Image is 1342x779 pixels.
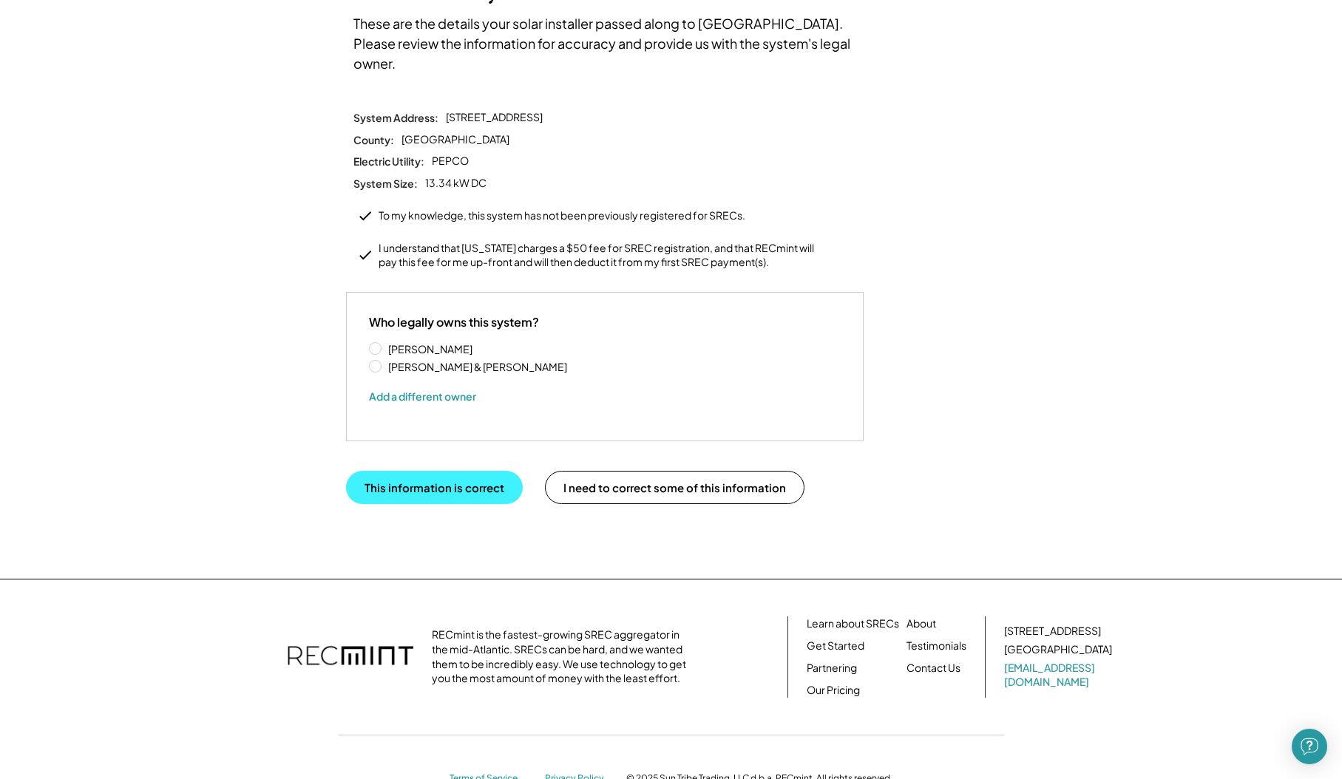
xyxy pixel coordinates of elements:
[384,361,572,372] label: [PERSON_NAME] & [PERSON_NAME]
[353,111,438,124] div: System Address:
[425,176,487,191] div: 13.34 kW DC
[1004,661,1115,690] a: [EMAIL_ADDRESS][DOMAIN_NAME]
[432,627,694,685] div: RECmint is the fastest-growing SREC aggregator in the mid-Atlantic. SRECs can be hard, and we wan...
[906,616,936,631] a: About
[369,385,476,407] button: Add a different owner
[807,616,899,631] a: Learn about SRECs
[353,177,418,190] div: System Size:
[807,683,860,698] a: Our Pricing
[353,133,394,146] div: County:
[1004,624,1101,639] div: [STREET_ADDRESS]
[906,639,966,653] a: Testimonials
[545,471,804,504] button: I need to correct some of this information
[288,631,413,683] img: recmint-logotype%403x.png
[1292,729,1327,764] div: Open Intercom Messenger
[379,241,822,270] div: I understand that [US_STATE] charges a $50 fee for SREC registration, and that RECmint will pay t...
[353,13,871,73] div: These are the details your solar installer passed along to [GEOGRAPHIC_DATA]. Please review the i...
[1004,642,1112,657] div: [GEOGRAPHIC_DATA]
[807,661,857,676] a: Partnering
[446,110,543,125] div: [STREET_ADDRESS]
[353,154,424,168] div: Electric Utility:
[384,344,572,354] label: [PERSON_NAME]
[369,315,539,330] div: Who legally owns this system?
[346,471,523,504] button: This information is correct
[379,208,745,223] div: To my knowledge, this system has not been previously registered for SRECs.
[401,132,509,147] div: [GEOGRAPHIC_DATA]
[432,154,469,169] div: PEPCO
[906,661,960,676] a: Contact Us
[807,639,864,653] a: Get Started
